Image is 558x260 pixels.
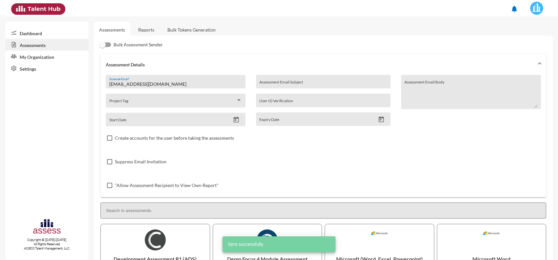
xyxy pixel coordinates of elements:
[5,39,89,51] a: Assessments
[100,75,546,197] div: Assessment Details
[100,54,546,75] mat-expansion-panel-header: Assessment Details
[133,22,160,38] a: Reports
[115,134,234,142] span: Create accounts for the user before taking the assessments
[115,181,219,189] span: "Allow Assessment Recipient to View Own Report"
[100,202,546,219] input: Search in assessments
[376,116,387,123] button: Open calendar
[5,51,89,62] a: My Organization
[5,27,89,39] a: Dashboard
[109,82,242,87] input: Assessee Email
[5,62,89,74] a: Settings
[32,218,62,236] img: assesscompany-logo.png
[510,5,518,13] mat-icon: notifications
[106,62,533,67] mat-panel-title: Assessment Details
[114,41,163,49] span: Bulk Assessment Sender
[5,238,89,250] p: Copyright © [DATE]-[DATE]. All Rights Reserved. ASSESS Talent Management, LLC.
[115,158,166,166] span: Suppress Email Invitation
[162,22,221,38] a: Bulk Tokens Generation
[230,116,242,123] button: Open calendar
[99,27,125,33] a: Assessments
[228,241,263,248] span: Sent successfully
